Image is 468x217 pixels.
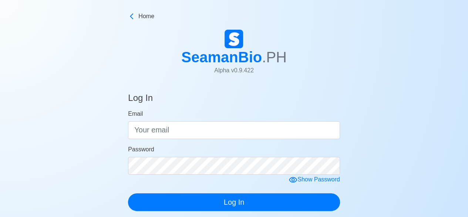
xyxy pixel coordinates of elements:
div: Show Password [289,175,340,184]
button: Log In [128,193,340,211]
span: .PH [262,49,287,65]
img: Logo [225,30,243,48]
h1: SeamanBio [181,48,287,66]
a: SeamanBio.PHAlpha v0.9.422 [181,30,287,81]
p: Alpha v 0.9.422 [181,66,287,75]
span: Password [128,146,154,152]
span: Home [138,12,154,21]
a: Home [128,12,340,21]
input: Your email [128,121,340,139]
h4: Log In [128,93,153,106]
span: Email [128,111,143,117]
